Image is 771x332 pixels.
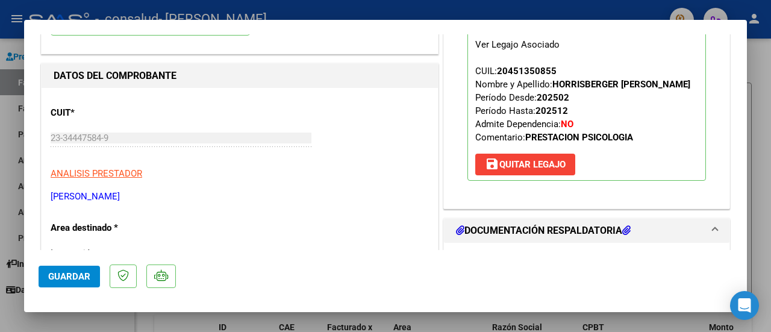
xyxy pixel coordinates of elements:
button: Quitar Legajo [475,154,575,175]
mat-icon: save [485,157,499,171]
strong: HORRISBERGER [PERSON_NAME] [552,79,690,90]
h1: DOCUMENTACIÓN RESPALDATORIA [456,224,631,238]
strong: 202507 [521,26,554,37]
div: Open Intercom Messenger [730,291,759,320]
strong: DATOS DEL COMPROBANTE [54,70,176,81]
p: Area destinado * [51,221,164,235]
p: [PERSON_NAME] [51,190,429,204]
p: Legajo preaprobado para Período de Prestación: [467,7,706,181]
span: ANALISIS PRESTADOR [51,168,142,179]
div: 20451350855 [497,64,557,78]
div: Ver Legajo Asociado [475,38,560,51]
span: CUIL: Nombre y Apellido: Período Desde: Período Hasta: Admite Dependencia: [475,66,690,143]
mat-expansion-panel-header: DOCUMENTACIÓN RESPALDATORIA [444,219,729,243]
span: Comentario: [475,132,633,143]
strong: 202502 [537,92,569,103]
button: Guardar [39,266,100,287]
strong: NO [561,119,573,130]
span: Guardar [48,271,90,282]
strong: PRESTACION PSICOLOGIA [525,132,633,143]
strong: 202512 [535,105,568,116]
span: Integración [51,248,96,258]
p: CUIT [51,106,164,120]
span: Quitar Legajo [485,159,566,170]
